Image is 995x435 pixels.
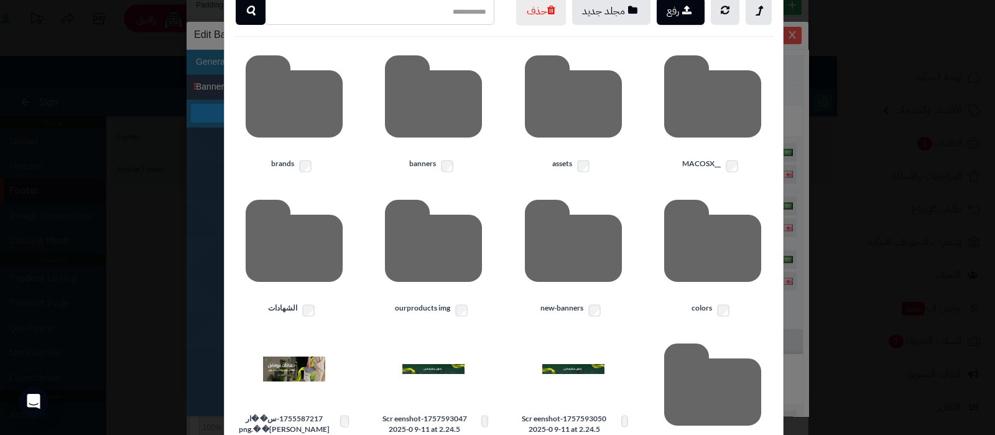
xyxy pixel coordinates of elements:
[373,302,494,319] label: ourproducts img
[303,304,315,316] input: الشهادات
[300,160,312,172] input: brands
[263,338,325,400] img: 1755587217-س� �ار ميكس بروفاي� �.png
[577,160,589,172] input: assets
[373,158,494,174] label: banners
[726,160,738,172] input: __MACOSX
[402,338,465,400] img: 1757593047-Scr eenshot 2025-0 9-11 at 2.24.5 2 PM.png
[513,158,634,174] label: assets
[717,304,729,316] input: colors
[19,386,49,416] div: Open Intercom Messenger
[621,416,628,428] input: 1757593050-Scr eenshot 2025-0 9-11 at 2.24.5 2 PM.png
[481,416,488,428] input: 1757593047-Scr eenshot 2025-0 9-11 at 2.24.5 2 PM.png
[652,158,774,174] label: __MACOSX
[234,413,355,434] label: 1755587217-س� �ار [PERSON_NAME]� �.png
[542,338,604,400] img: 1757593050-Scr eenshot 2025-0 9-11 at 2.24.5 2 PM.png
[441,160,453,172] input: banners
[589,304,601,316] input: new-banners
[234,158,355,174] label: brands
[513,302,634,319] label: new-banners
[455,304,467,316] input: ourproducts img
[234,302,355,319] label: الشهادات
[652,302,774,319] label: colors
[340,416,349,428] input: 1755587217-س� �ار [PERSON_NAME]� �.png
